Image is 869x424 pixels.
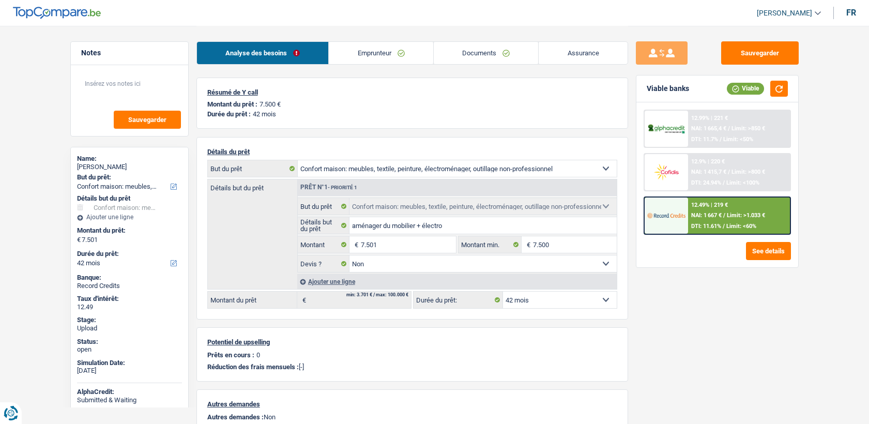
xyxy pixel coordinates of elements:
[727,212,765,219] span: Limit: >1.033 €
[297,292,309,308] span: €
[77,163,182,171] div: [PERSON_NAME]
[298,217,350,234] label: Détails but du prêt
[207,148,617,156] p: Détails du prêt
[691,115,728,122] div: 12.99% | 221 €
[298,184,360,191] div: Prêt n°1
[77,282,182,290] div: Record Credits
[691,223,721,230] span: DTI: 11.61%
[346,293,408,297] div: min: 3.701 € / max: 100.000 €
[207,110,251,118] p: Durée du prêt :
[207,413,617,421] p: Non
[77,226,180,235] label: Montant du prêt:
[77,214,182,221] div: Ajouter une ligne
[349,236,361,253] span: €
[297,274,617,289] div: Ajouter une ligne
[260,100,281,108] p: 7.500 €
[720,136,722,143] span: /
[208,179,297,191] label: Détails but du prêt
[298,255,350,272] label: Devis ?
[691,169,726,175] span: NAI: 1 415,7 €
[77,345,182,354] div: open
[77,236,81,244] span: €
[723,212,725,219] span: /
[77,303,182,311] div: 12.49
[128,116,166,123] span: Sauvegarder
[77,274,182,282] div: Banque:
[691,179,721,186] span: DTI: 24.94%
[691,202,728,208] div: 12.49% | 219 €
[77,250,180,258] label: Durée du prêt:
[691,212,722,219] span: NAI: 1 667 €
[13,7,101,19] img: TopCompare Logo
[731,169,765,175] span: Limit: >800 €
[846,8,856,18] div: fr
[691,125,726,132] span: NAI: 1 665,4 €
[726,223,756,230] span: Limit: <60%
[77,388,182,396] div: AlphaCredit:
[197,42,329,64] a: Analyse des besoins
[691,158,725,165] div: 12.9% | 220 €
[728,125,730,132] span: /
[414,292,503,308] label: Durée du prêt:
[77,359,182,367] div: Simulation Date:
[647,206,685,225] img: Record Credits
[256,351,260,359] p: 0
[77,396,182,404] div: Submitted & Waiting
[77,367,182,375] div: [DATE]
[721,41,799,65] button: Sauvegarder
[207,363,617,371] p: [-]
[726,179,759,186] span: Limit: <100%
[728,169,730,175] span: /
[207,100,257,108] p: Montant du prêt :
[434,42,539,64] a: Documents
[459,236,522,253] label: Montant min.
[749,5,821,22] a: [PERSON_NAME]
[253,110,276,118] p: 42 mois
[328,185,357,190] span: - Priorité 1
[207,351,254,359] p: Prêts en cours :
[77,324,182,332] div: Upload
[77,295,182,303] div: Taux d'intérêt:
[77,338,182,346] div: Status:
[77,173,180,181] label: But du prêt:
[207,363,299,371] span: Réduction des frais mensuels :
[757,9,812,18] span: [PERSON_NAME]
[647,162,685,181] img: Cofidis
[647,123,685,135] img: AlphaCredit
[114,111,181,129] button: Sauvegarder
[691,136,718,143] span: DTI: 11.7%
[727,83,764,94] div: Viable
[208,292,297,308] label: Montant du prêt
[723,179,725,186] span: /
[647,84,689,93] div: Viable banks
[77,316,182,324] div: Stage:
[723,136,753,143] span: Limit: <50%
[81,49,178,57] h5: Notes
[329,42,433,64] a: Emprunteur
[77,194,182,203] div: Détails but du prêt
[298,198,350,215] label: But du prêt
[298,236,350,253] label: Montant
[208,160,298,177] label: But du prêt
[746,242,791,260] button: See details
[723,223,725,230] span: /
[207,338,617,346] p: Potentiel de upselling
[77,155,182,163] div: Name:
[731,125,765,132] span: Limit: >850 €
[207,88,617,96] p: Résumé de Y call
[522,236,533,253] span: €
[207,400,617,408] p: Autres demandes
[207,413,264,421] span: Autres demandes :
[539,42,628,64] a: Assurance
